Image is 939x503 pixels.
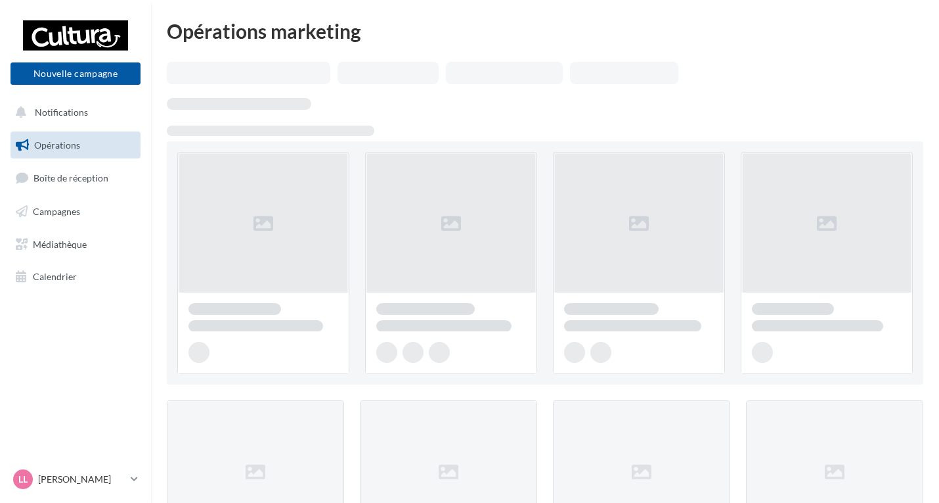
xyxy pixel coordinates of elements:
span: Calendrier [33,271,77,282]
p: [PERSON_NAME] [38,473,125,486]
span: LL [18,473,28,486]
button: Notifications [8,99,138,126]
span: Notifications [35,107,88,118]
span: Médiathèque [33,238,87,249]
a: LL [PERSON_NAME] [11,467,141,492]
button: Nouvelle campagne [11,62,141,85]
a: Campagnes [8,198,143,226]
span: Opérations [34,139,80,151]
span: Campagnes [33,206,80,217]
a: Opérations [8,132,143,159]
span: Boîte de réception [33,172,108,183]
a: Calendrier [8,263,143,291]
div: Opérations marketing [167,21,923,41]
a: Boîte de réception [8,164,143,192]
a: Médiathèque [8,231,143,258]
